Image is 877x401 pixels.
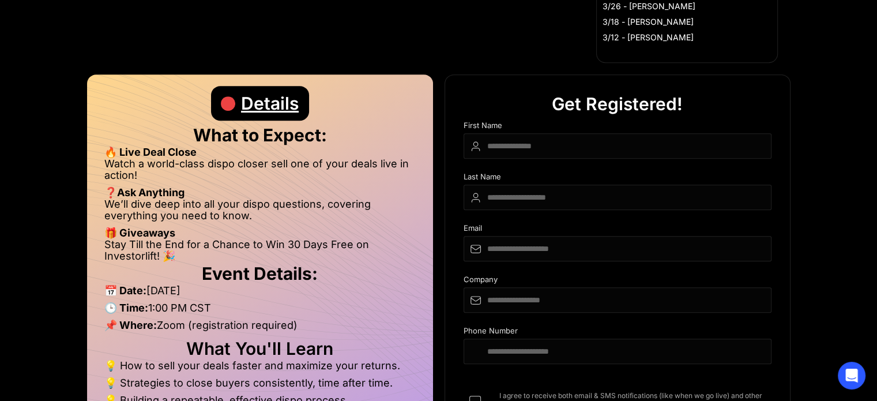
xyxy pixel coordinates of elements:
div: Get Registered! [552,87,683,121]
li: 💡 Strategies to close buyers consistently, time after time. [104,377,416,395]
strong: 🕒 Time: [104,302,148,314]
div: Last Name [464,173,771,185]
li: 1:00 PM CST [104,302,416,320]
strong: 🔥 Live Deal Close [104,146,197,158]
strong: What to Expect: [193,125,327,145]
li: Watch a world-class dispo closer sell one of your deals live in action! [104,158,416,187]
strong: ❓Ask Anything [104,186,185,198]
strong: Event Details: [202,263,318,284]
div: First Name [464,121,771,133]
strong: 📅 Date: [104,284,146,297]
div: Details [241,86,299,121]
div: Company [464,275,771,287]
div: Email [464,224,771,236]
h2: What You'll Learn [104,343,416,354]
li: [DATE] [104,285,416,302]
li: We’ll dive deep into all your dispo questions, covering everything you need to know. [104,198,416,227]
div: Open Intercom Messenger [838,362,865,389]
div: Phone Number [464,327,771,339]
strong: 📌 Where: [104,319,157,331]
li: 💡 How to sell your deals faster and maximize your returns. [104,360,416,377]
li: Zoom (registration required) [104,320,416,337]
strong: 🎁 Giveaways [104,227,175,239]
li: Stay Till the End for a Chance to Win 30 Days Free on Investorlift! 🎉 [104,239,416,262]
